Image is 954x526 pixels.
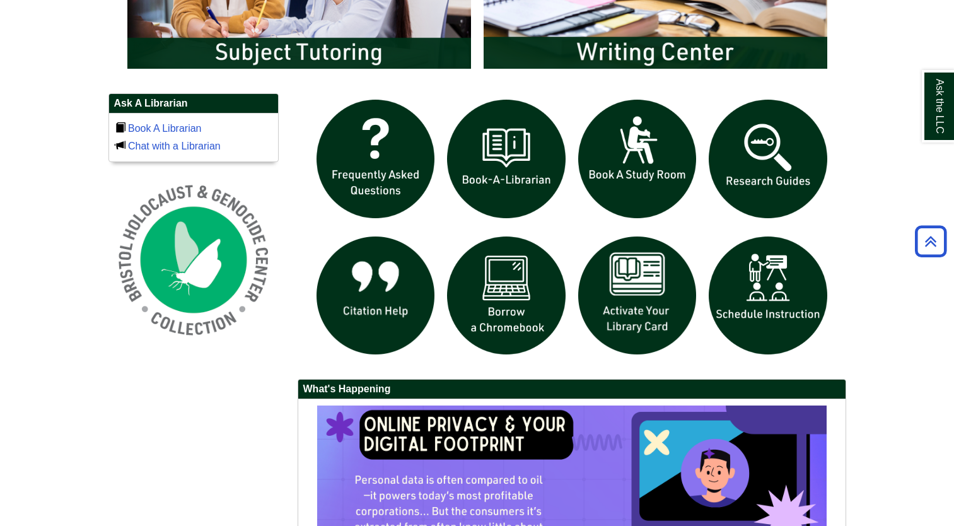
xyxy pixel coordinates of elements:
[441,93,572,225] img: Book a Librarian icon links to book a librarian web page
[128,141,221,151] a: Chat with a Librarian
[108,175,279,345] img: Holocaust and Genocide Collection
[310,93,441,225] img: frequently asked questions
[572,230,703,361] img: activate Library Card icon links to form to activate student ID into library card
[441,230,572,361] img: Borrow a chromebook icon links to the borrow a chromebook web page
[572,93,703,225] img: book a study room icon links to book a study room web page
[128,123,202,134] a: Book A Librarian
[310,230,441,361] img: citation help icon links to citation help guide page
[298,380,846,399] h2: What's Happening
[702,230,834,361] img: For faculty. Schedule Library Instruction icon links to form.
[109,94,278,114] h2: Ask A Librarian
[310,93,834,366] div: slideshow
[910,233,951,250] a: Back to Top
[702,93,834,225] img: Research Guides icon links to research guides web page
